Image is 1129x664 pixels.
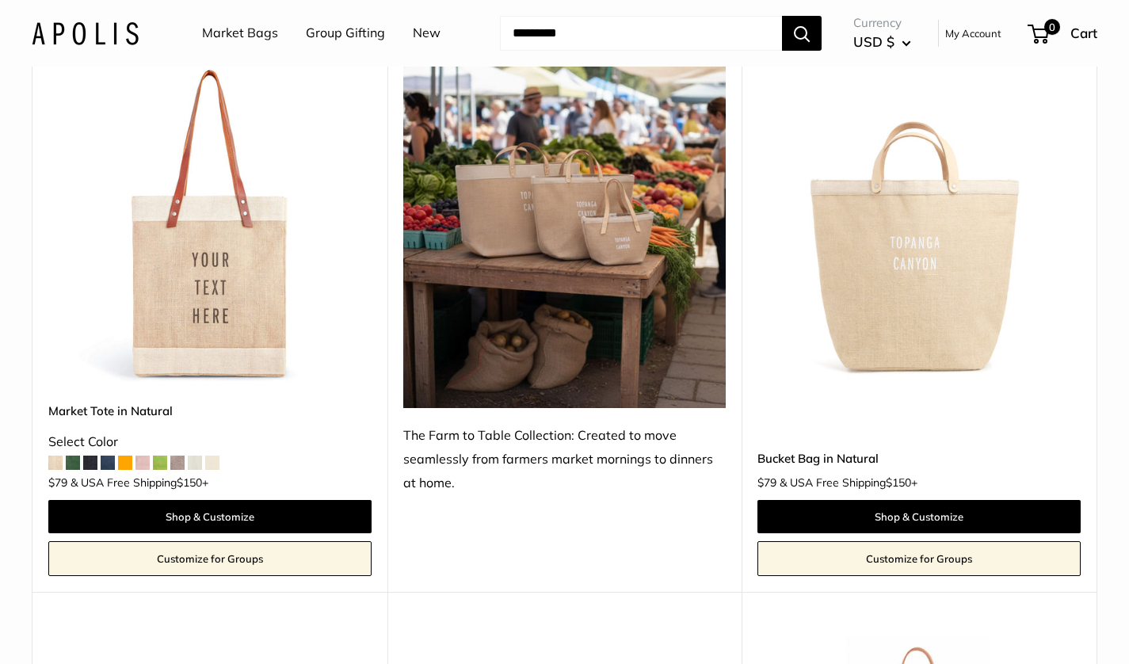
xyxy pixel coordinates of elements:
[853,12,911,34] span: Currency
[853,33,894,50] span: USD $
[177,475,202,490] span: $150
[886,475,911,490] span: $150
[1044,19,1060,35] span: 0
[48,541,372,576] a: Customize for Groups
[780,477,917,488] span: & USA Free Shipping +
[500,16,782,51] input: Search...
[757,63,1081,387] img: Bucket Bag in Natural
[413,21,441,45] a: New
[757,449,1081,467] a: Bucket Bag in Natural
[403,63,727,409] img: The Farm to Table Collection: Created to move seamlessly from farmers market mornings to dinners ...
[71,477,208,488] span: & USA Free Shipping +
[48,430,372,454] div: Select Color
[48,63,372,387] a: description_Make it yours with custom printed text.Market Tote in Natural
[32,21,139,44] img: Apolis
[782,16,822,51] button: Search
[48,63,372,387] img: description_Make it yours with custom printed text.
[1070,25,1097,41] span: Cart
[306,21,385,45] a: Group Gifting
[48,475,67,490] span: $79
[48,402,372,420] a: Market Tote in Natural
[757,475,776,490] span: $79
[1029,21,1097,46] a: 0 Cart
[48,500,372,533] a: Shop & Customize
[853,29,911,55] button: USD $
[202,21,278,45] a: Market Bags
[945,24,1001,43] a: My Account
[403,424,727,495] div: The Farm to Table Collection: Created to move seamlessly from farmers market mornings to dinners ...
[757,541,1081,576] a: Customize for Groups
[757,500,1081,533] a: Shop & Customize
[757,63,1081,387] a: Bucket Bag in NaturalBucket Bag in Natural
